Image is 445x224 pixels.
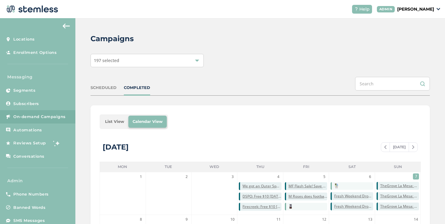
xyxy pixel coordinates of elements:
[94,58,119,63] span: 197 selected
[91,85,117,91] div: SCHEDULED
[377,6,395,12] div: ADMIN
[355,77,430,91] input: Search
[13,127,42,133] span: Automations
[13,205,45,211] span: Banned Words
[13,153,44,160] span: Conversations
[5,3,58,15] img: logo-dark-0685b13c.svg
[13,191,49,197] span: Phone Numbers
[13,87,35,94] span: Segments
[124,85,150,91] div: COMPLETED
[415,195,445,224] iframe: Chat Widget
[437,8,440,10] img: icon_down-arrow-small-66adaf34.svg
[91,33,134,44] h2: Campaigns
[13,218,45,224] span: SMS Messages
[13,114,66,120] span: On-demand Campaigns
[128,116,167,128] li: Calendar View
[13,36,35,42] span: Locations
[13,101,39,107] span: Subscribers
[397,6,434,12] p: [PERSON_NAME]
[63,24,70,28] img: icon-arrow-back-accent-c549486e.svg
[354,7,358,11] img: icon-help-white-03924b79.svg
[13,50,57,56] span: Enrollment Options
[13,140,46,146] span: Reviews Setup
[51,137,63,149] img: glitter-stars-b7820f95.gif
[101,116,128,128] li: List View
[359,6,370,12] span: Help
